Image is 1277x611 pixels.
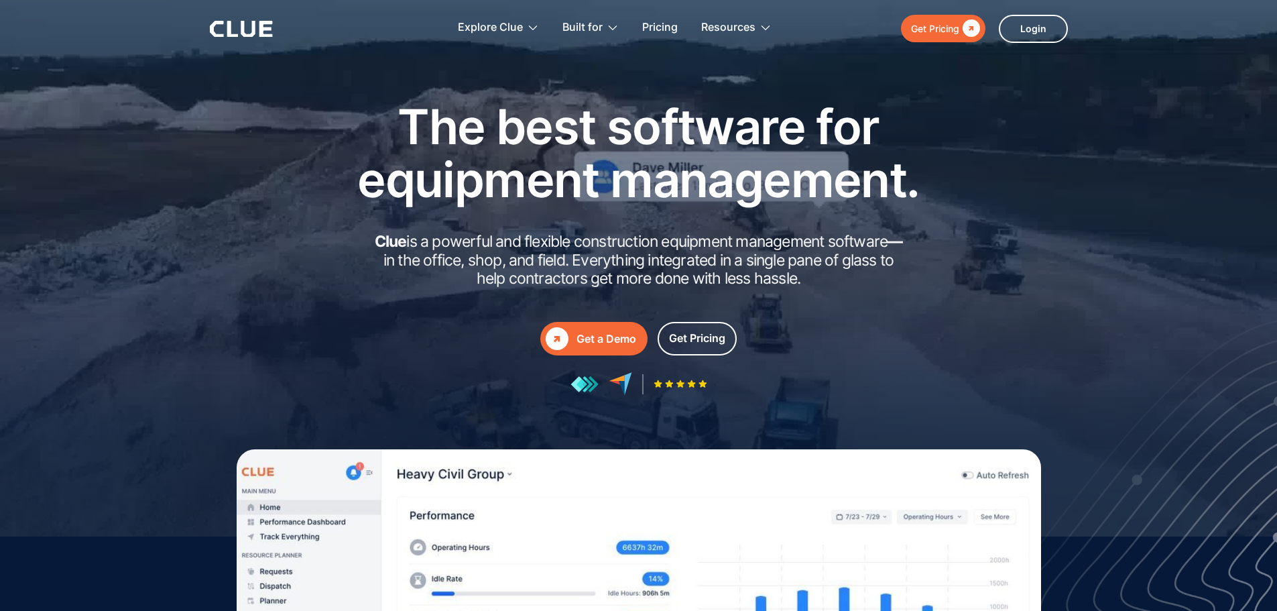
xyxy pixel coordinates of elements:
[888,232,902,251] strong: —
[562,7,603,49] div: Built for
[570,376,599,393] img: reviews at getapp
[911,20,959,37] div: Get Pricing
[609,372,632,396] img: reviews at capterra
[371,233,907,288] h2: is a powerful and flexible construction equipment management software in the office, shop, and fi...
[337,100,940,206] h1: The best software for equipment management.
[701,7,772,49] div: Resources
[458,7,523,49] div: Explore Clue
[1036,423,1277,611] iframe: Chat Widget
[375,232,407,251] strong: Clue
[540,322,648,355] a: Get a Demo
[999,15,1068,43] a: Login
[658,322,737,355] a: Get Pricing
[458,7,539,49] div: Explore Clue
[546,327,568,350] div: 
[669,330,725,347] div: Get Pricing
[576,331,636,347] div: Get a Demo
[901,15,985,42] a: Get Pricing
[654,380,707,388] img: Five-star rating icon
[642,7,678,49] a: Pricing
[562,7,619,49] div: Built for
[959,20,980,37] div: 
[701,7,755,49] div: Resources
